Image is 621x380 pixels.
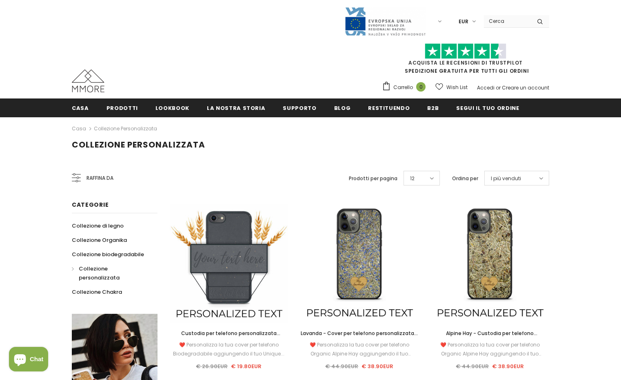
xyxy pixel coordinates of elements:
span: I più venduti [491,174,521,183]
a: B2B [427,98,439,117]
a: Blog [334,98,351,117]
inbox-online-store-chat: Shopify online store chat [7,347,51,373]
a: Segui il tuo ordine [456,98,519,117]
a: Collezione Chakra [72,285,122,299]
span: Custodia per telefono personalizzata biodegradabile - nera [181,330,280,346]
a: Prodotti [106,98,138,117]
span: Casa [72,104,89,112]
span: SPEDIZIONE GRATUITA PER TUTTI GLI ORDINI [382,47,549,74]
span: Restituendo [368,104,410,112]
span: € 26.90EUR [196,362,228,370]
span: Segui il tuo ordine [456,104,519,112]
a: Casa [72,98,89,117]
span: Collezione Chakra [72,288,122,296]
span: € 38.90EUR [492,362,524,370]
img: Fidati di Pilot Stars [425,43,506,59]
span: € 44.90EUR [456,362,489,370]
a: Carrello 0 [382,81,430,94]
span: € 19.80EUR [231,362,262,370]
a: Restituendo [368,98,410,117]
span: Collezione Organika [72,236,127,244]
label: Prodotti per pagina [349,174,397,183]
span: Categorie [72,201,109,209]
a: Lavanda - Cover per telefono personalizzata - Regalo personalizzato [300,329,419,338]
span: Lavanda - Cover per telefono personalizzata - Regalo personalizzato [301,330,418,346]
a: Wish List [435,80,468,94]
span: EUR [459,18,468,26]
span: Blog [334,104,351,112]
span: 12 [410,174,415,183]
span: Collezione personalizzata [72,139,205,150]
a: La nostra storia [207,98,265,117]
span: 0 [416,82,426,92]
span: € 38.90EUR [362,362,393,370]
a: supporto [283,98,316,117]
a: Alpine Hay - Custodia per telefono personalizzata - Regalo personalizzato [431,329,549,338]
span: Collezione di legno [72,222,124,230]
img: Casi MMORE [72,69,104,92]
a: Collezione personalizzata [94,125,157,132]
span: Alpine Hay - Custodia per telefono personalizzata - Regalo personalizzato [440,330,540,346]
span: Collezione biodegradabile [72,250,144,258]
span: Wish List [446,83,468,92]
a: Acquista le recensioni di TrustPilot [408,59,523,66]
span: € 44.90EUR [325,362,358,370]
span: or [496,84,501,91]
a: Accedi [477,84,495,91]
span: Lookbook [155,104,189,112]
span: Prodotti [106,104,138,112]
a: Creare un account [502,84,549,91]
input: Search Site [484,15,531,27]
a: Collezione biodegradabile [72,247,144,262]
a: Collezione Organika [72,233,127,247]
span: Collezione personalizzata [79,265,120,282]
label: Ordina per [452,174,478,183]
a: Lookbook [155,98,189,117]
img: Javni Razpis [344,7,426,36]
a: Casa [72,124,86,134]
span: Carrello [393,83,413,92]
a: Custodia per telefono personalizzata biodegradabile - nera [170,329,288,338]
div: ❤️ Personalizza la tua cover per telefono Organic Alpine Hay aggiungendo il tuo Unique... [431,340,549,358]
div: ❤️ Personalizza la tua cover per telefono Biodegradabile aggiungendo il tuo Unique... [170,340,288,358]
span: B2B [427,104,439,112]
a: Javni Razpis [344,18,426,25]
div: ❤️ Personalizza la tua cover per telefono Organic Alpine Hay aggiungendo il tuo Unique... [300,340,419,358]
span: supporto [283,104,316,112]
span: Raffina da [86,174,113,183]
a: Collezione di legno [72,219,124,233]
span: La nostra storia [207,104,265,112]
a: Collezione personalizzata [72,262,149,285]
